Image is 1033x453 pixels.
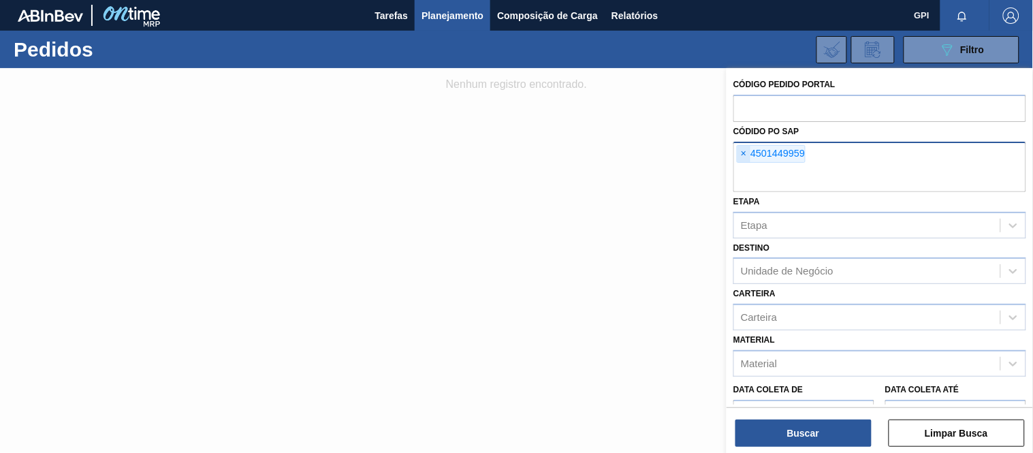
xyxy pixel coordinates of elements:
h1: Pedidos [14,42,209,57]
span: × [737,146,750,162]
span: Tarefas [375,7,408,24]
div: Solicitação de Revisão de Pedidos [851,36,895,63]
div: Material [741,358,777,369]
label: Código Pedido Portal [733,80,836,89]
div: Unidade de Negócio [741,266,833,277]
img: Logout [1003,7,1019,24]
span: Relatórios [611,7,658,24]
input: dd/mm/yyyy [885,400,1026,427]
button: Filtro [904,36,1019,63]
div: Etapa [741,219,767,231]
label: Data coleta até [885,385,959,394]
div: 4501449959 [737,145,806,163]
label: Códido PO SAP [733,127,799,136]
label: Destino [733,243,769,253]
div: Carteira [741,312,777,324]
span: Filtro [961,44,985,55]
label: Material [733,335,775,345]
input: dd/mm/yyyy [733,400,874,427]
span: Composição de Carga [497,7,598,24]
label: Etapa [733,197,760,206]
label: Data coleta de [733,385,803,394]
label: Carteira [733,289,776,298]
button: Notificações [940,6,984,25]
img: TNhmsLtSVTkK8tSr43FrP2fwEKptu5GPRR3wAAAABJRU5ErkJggg== [18,10,83,22]
span: Planejamento [422,7,483,24]
div: Importar Negociações dos Pedidos [816,36,847,63]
